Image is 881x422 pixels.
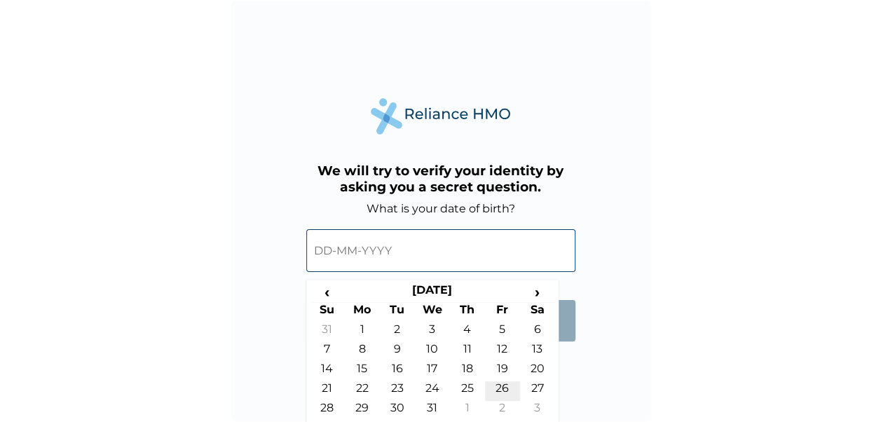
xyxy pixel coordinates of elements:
td: 3 [520,401,555,421]
img: Reliance Health's Logo [371,98,511,134]
th: Fr [485,303,520,322]
td: 31 [415,401,450,421]
label: What is your date of birth? [367,202,515,215]
td: 24 [415,381,450,401]
td: 15 [345,362,380,381]
td: 11 [450,342,485,362]
td: 18 [450,362,485,381]
td: 10 [415,342,450,362]
td: 14 [310,362,345,381]
td: 28 [310,401,345,421]
td: 31 [310,322,345,342]
span: ‹ [310,283,345,301]
td: 9 [380,342,415,362]
td: 2 [485,401,520,421]
th: Sa [520,303,555,322]
th: Su [310,303,345,322]
td: 29 [345,401,380,421]
td: 3 [415,322,450,342]
td: 8 [345,342,380,362]
td: 27 [520,381,555,401]
h3: We will try to verify your identity by asking you a secret question. [306,163,575,195]
th: Th [450,303,485,322]
td: 5 [485,322,520,342]
td: 20 [520,362,555,381]
td: 22 [345,381,380,401]
th: [DATE] [345,283,520,303]
td: 21 [310,381,345,401]
td: 17 [415,362,450,381]
td: 1 [345,322,380,342]
td: 7 [310,342,345,362]
td: 6 [520,322,555,342]
td: 1 [450,401,485,421]
td: 2 [380,322,415,342]
td: 26 [485,381,520,401]
td: 23 [380,381,415,401]
td: 25 [450,381,485,401]
td: 12 [485,342,520,362]
th: We [415,303,450,322]
td: 19 [485,362,520,381]
th: Mo [345,303,380,322]
td: 16 [380,362,415,381]
input: DD-MM-YYYY [306,229,575,272]
td: 13 [520,342,555,362]
th: Tu [380,303,415,322]
span: › [520,283,555,301]
td: 4 [450,322,485,342]
td: 30 [380,401,415,421]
